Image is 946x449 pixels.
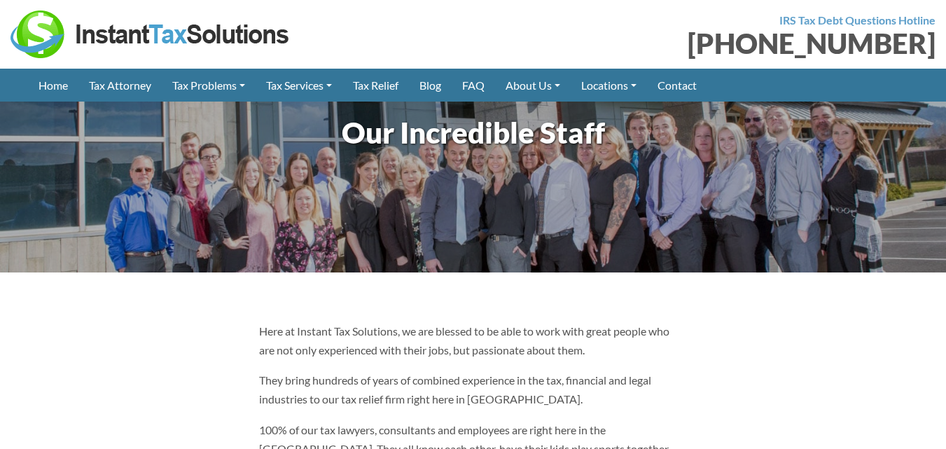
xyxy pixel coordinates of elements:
[495,69,571,102] a: About Us
[484,29,936,57] div: [PHONE_NUMBER]
[256,69,342,102] a: Tax Services
[28,69,78,102] a: Home
[11,26,291,39] a: Instant Tax Solutions Logo
[11,11,291,58] img: Instant Tax Solutions Logo
[452,69,495,102] a: FAQ
[78,69,162,102] a: Tax Attorney
[571,69,647,102] a: Locations
[162,69,256,102] a: Tax Problems
[259,322,687,359] p: Here at Instant Tax Solutions, we are blessed to be able to work with great people who are not on...
[259,371,687,408] p: They bring hundreds of years of combined experience in the tax, financial and legal industries to...
[779,13,935,27] strong: IRS Tax Debt Questions Hotline
[342,69,409,102] a: Tax Relief
[647,69,707,102] a: Contact
[409,69,452,102] a: Blog
[35,112,911,153] h1: Our Incredible Staff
